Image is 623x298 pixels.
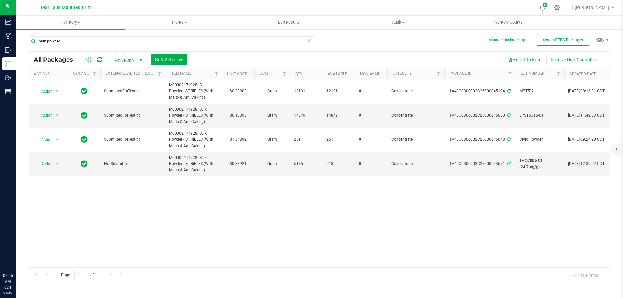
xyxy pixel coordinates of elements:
[169,82,218,101] span: M00002171928: Bulk Powder - STiRiBLES (With Malto & Anti Caking)
[81,159,88,168] span: In Sync
[34,72,65,76] div: Actions
[258,88,286,94] span: Gram
[81,111,88,120] span: In Sync
[294,137,319,143] span: 251
[393,71,412,76] a: Category
[35,160,53,169] span: Action
[5,75,11,81] inline-svg: Outbound
[53,87,61,96] span: select
[227,72,247,76] a: Unit Cost
[507,161,511,166] span: Sync from Compliance System
[222,104,254,128] td: $0.13393
[74,270,86,280] input: 1
[359,137,384,143] span: 0
[488,37,527,43] button: Manage package tags
[125,16,234,29] a: Plants
[553,5,561,11] div: Manage settings
[554,68,564,79] a: Filter
[53,111,61,120] span: select
[154,68,165,79] a: Filter
[568,137,605,143] span: [DATE] 09:24:20 CDT
[505,68,516,79] a: Filter
[483,19,531,25] span: Inventory Counts
[443,88,517,94] div: 1A40C0300002C25000045194
[104,161,161,167] span: NotSubmitted
[5,47,11,53] inline-svg: Inbound
[519,137,560,143] span: Vivid Powder
[170,71,191,76] a: Item Name
[258,113,286,119] span: Gram
[344,19,453,25] span: Audit
[53,160,61,169] span: select
[294,113,319,119] span: 14849
[568,88,605,94] span: [DATE] 08:16:31 CDT
[269,19,309,25] span: Lab Results
[449,71,471,76] a: Package ID
[453,16,562,29] a: Inventory Counts
[155,57,183,62] span: Bulk Actions
[507,113,511,118] span: Sync from Compliance System
[567,270,603,280] span: 1 - 4 of 4 items
[16,16,125,29] a: Inventory
[55,270,102,280] span: Page of 1
[105,71,156,76] a: External Lab Test Result
[222,152,254,176] td: $0.33921
[222,128,254,152] td: $1.34892
[568,113,605,119] span: [DATE] 11:42:33 CDT
[258,161,286,167] span: Gram
[507,89,511,93] span: Sync from Compliance System
[544,4,546,6] span: 9+
[521,71,544,76] a: Lot Number
[104,113,161,119] span: SubmittedForTesting
[279,68,290,79] a: Filter
[34,56,79,63] span: All Packages
[391,137,440,143] span: Concentrate
[294,88,319,94] span: 12131
[328,72,347,76] a: Available
[5,89,11,95] inline-svg: Reports
[391,161,440,167] span: Concentrate
[35,135,53,144] span: Action
[16,19,125,25] span: Inventory
[258,137,286,143] span: Gram
[295,72,302,76] a: Qty
[222,79,254,104] td: $0.39903
[29,36,314,46] input: Search Package ID, Item Name, SKU, Lot or Part Number...
[569,72,596,76] a: Created Date
[3,290,13,295] p: 08/20
[519,113,560,119] span: LPST5O15-01
[169,130,218,149] span: M00002171928: Bulk Powder - STiRiBLES (With Malto & Anti Caking)
[260,71,268,76] a: UOM
[53,135,61,144] span: select
[125,19,234,25] span: Plants
[443,137,517,143] div: 1A40C0300002C25000045048
[3,273,13,290] p: 07:55 AM CDT
[35,111,53,120] span: Action
[234,16,344,29] a: Lab Results
[90,68,100,79] a: Filter
[326,113,351,119] span: 14849
[211,68,222,79] a: Filter
[40,5,93,10] span: Teal Labs Manufacturing
[5,19,11,25] inline-svg: Analytics
[359,113,384,119] span: 0
[568,5,611,10] span: Hi, [PERSON_NAME]!
[434,68,444,79] a: Filter
[537,34,589,46] button: Sync METRC Packages
[391,88,440,94] span: Concentrate
[503,54,546,65] button: Export to Excel
[443,113,517,119] div: 1A40C0300002C25000045050
[519,88,560,94] span: MPT5??
[151,54,187,65] button: Bulk Actions
[546,54,600,65] button: Receive Non-Cannabis
[169,155,218,173] span: M00002171928: Bulk Powder - STiRiBLES (With Malto & Anti Caking)
[169,106,218,125] span: M00002171928: Bulk Powder - STiRiBLES (With Malto & Anti Caking)
[326,88,351,94] span: 12131
[326,137,351,143] span: 251
[307,36,311,45] span: Clear
[344,16,453,29] a: Audit
[73,71,98,76] a: Sync Status
[391,113,440,119] span: Concentrate
[5,33,11,39] inline-svg: Manufacturing
[294,161,319,167] span: 5135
